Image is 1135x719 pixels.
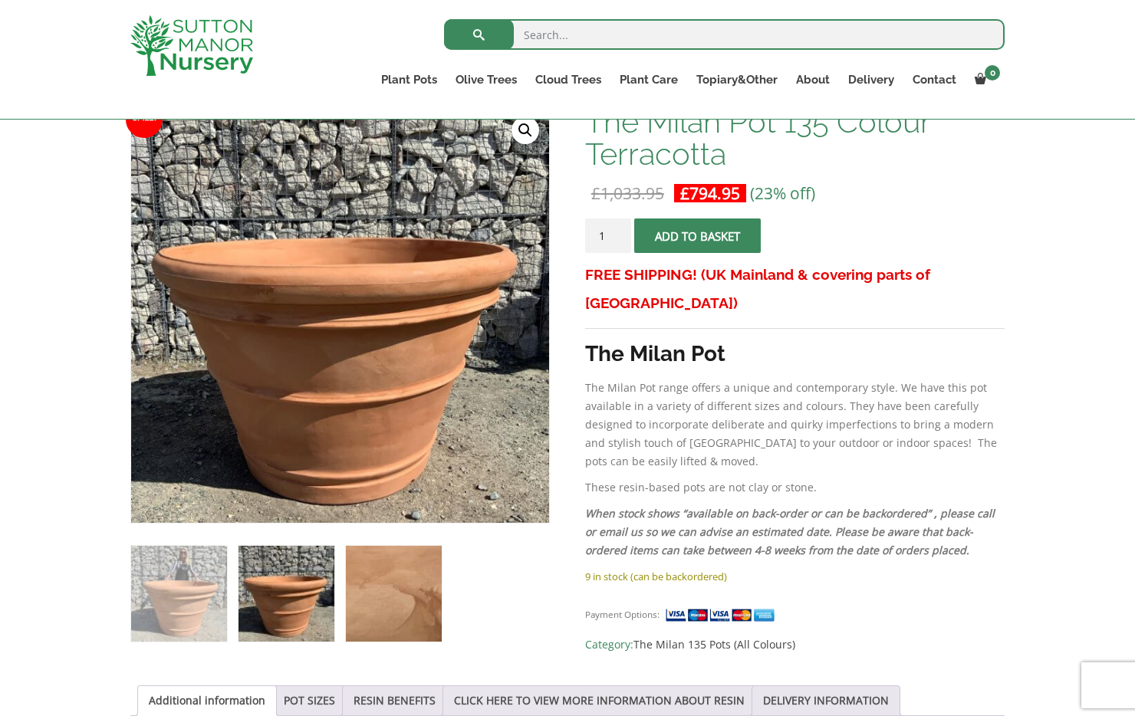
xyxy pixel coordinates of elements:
img: payment supported [665,607,780,623]
strong: The Milan Pot [585,341,725,366]
em: When stock shows “available on back-order or can be backordered” , please call or email us so we ... [585,506,995,557]
p: These resin-based pots are not clay or stone. [585,478,1005,497]
img: The Milan Pot 135 Colour Terracotta - Image 3 [346,546,442,642]
span: £ [591,182,600,204]
small: Payment Options: [585,609,660,620]
img: The Milan Pot 135 Colour Terracotta - Image 2 [239,546,334,642]
a: Olive Trees [446,69,526,90]
a: DELIVERY INFORMATION [763,686,889,715]
a: View full-screen image gallery [512,117,539,144]
a: Delivery [839,69,903,90]
a: The Milan 135 Pots (All Colours) [633,637,795,652]
button: Add to basket [634,218,761,253]
a: About [787,69,839,90]
span: 0 [985,65,1000,80]
a: 0 [966,69,1005,90]
img: The Milan Pot 135 Colour Terracotta [131,546,227,642]
a: Contact [903,69,966,90]
a: Plant Care [610,69,687,90]
a: RESIN BENEFITS [354,686,436,715]
input: Product quantity [585,218,631,253]
span: Category: [585,635,1005,654]
input: Search... [444,19,1005,50]
bdi: 1,033.95 [591,182,664,204]
h3: FREE SHIPPING! (UK Mainland & covering parts of [GEOGRAPHIC_DATA]) [585,261,1005,317]
a: CLICK HERE TO VIEW MORE INFORMATION ABOUT RESIN [454,686,745,715]
a: Topiary&Other [687,69,787,90]
a: POT SIZES [284,686,335,715]
bdi: 794.95 [680,182,740,204]
a: Cloud Trees [526,69,610,90]
span: Sale! [126,101,163,138]
h1: The Milan Pot 135 Colour Terracotta [585,106,1005,170]
p: 9 in stock (can be backordered) [585,567,1005,586]
span: (23% off) [750,182,815,204]
a: Additional information [149,686,265,715]
img: logo [130,15,253,76]
p: The Milan Pot range offers a unique and contemporary style. We have this pot available in a varie... [585,379,1005,471]
a: Plant Pots [372,69,446,90]
span: £ [680,182,689,204]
